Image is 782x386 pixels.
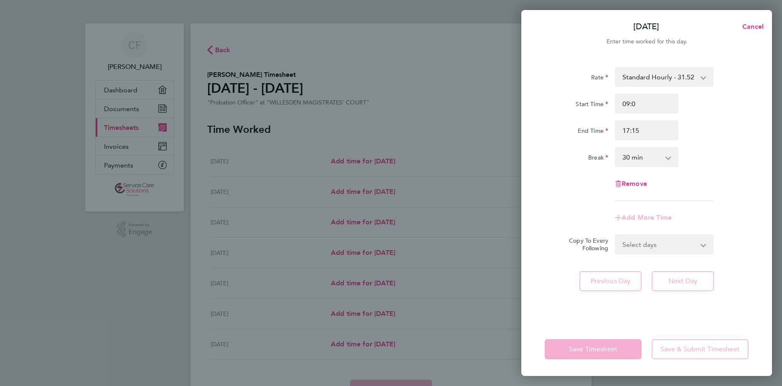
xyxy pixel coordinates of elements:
[615,180,647,187] button: Remove
[633,21,659,33] p: [DATE]
[521,37,772,47] div: Enter time worked for this day.
[615,94,678,114] input: E.g. 08:00
[578,127,608,137] label: End Time
[729,18,772,35] button: Cancel
[591,74,608,84] label: Rate
[740,23,764,30] span: Cancel
[622,180,647,188] span: Remove
[576,100,608,110] label: Start Time
[562,237,608,252] label: Copy To Every Following
[615,120,678,140] input: E.g. 18:00
[588,154,608,164] label: Break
